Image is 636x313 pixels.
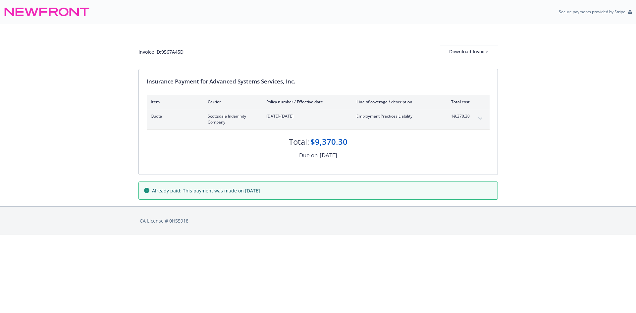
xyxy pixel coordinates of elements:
[266,99,346,105] div: Policy number / Effective date
[445,113,470,119] span: $9,370.30
[152,187,260,194] span: Already paid: This payment was made on [DATE]
[440,45,498,58] button: Download Invoice
[559,9,625,15] p: Secure payments provided by Stripe
[289,136,309,147] div: Total:
[356,99,434,105] div: Line of coverage / description
[147,77,490,86] div: Insurance Payment for Advanced Systems Services, Inc.
[445,99,470,105] div: Total cost
[310,136,347,147] div: $9,370.30
[151,99,197,105] div: Item
[208,113,256,125] span: Scottsdale Indemnity Company
[147,109,490,129] div: QuoteScottsdale Indemnity Company[DATE]-[DATE]Employment Practices Liability$9,370.30expand content
[151,113,197,119] span: Quote
[475,113,486,124] button: expand content
[138,48,184,55] div: Invoice ID: 9567A45D
[299,151,318,160] div: Due on
[208,99,256,105] div: Carrier
[140,217,497,224] div: CA License # 0H55918
[356,113,434,119] span: Employment Practices Liability
[266,113,346,119] span: [DATE]-[DATE]
[320,151,337,160] div: [DATE]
